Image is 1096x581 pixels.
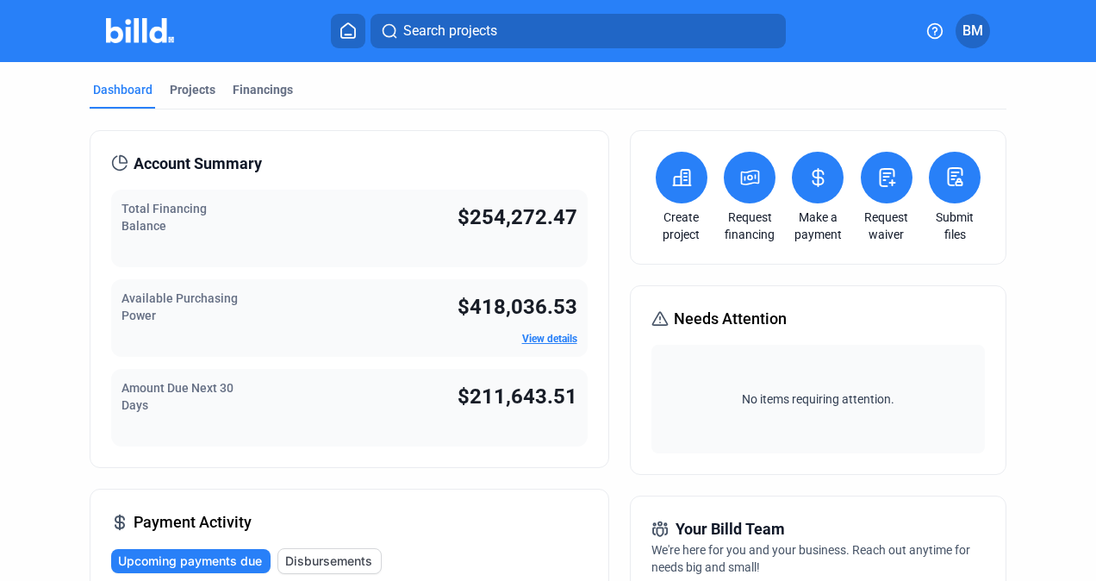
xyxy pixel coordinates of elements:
[121,381,234,412] span: Amount Due Next 30 Days
[651,543,970,574] span: We're here for you and your business. Reach out anytime for needs big and small!
[277,548,382,574] button: Disbursements
[458,295,577,319] span: $418,036.53
[856,209,917,243] a: Request waiver
[788,209,848,243] a: Make a payment
[134,152,262,176] span: Account Summary
[676,517,785,541] span: Your Billd Team
[106,18,174,43] img: Billd Company Logo
[925,209,985,243] a: Submit files
[674,307,787,331] span: Needs Attention
[651,209,712,243] a: Create project
[458,205,577,229] span: $254,272.47
[658,390,979,408] span: No items requiring attention.
[719,209,780,243] a: Request financing
[403,21,497,41] span: Search projects
[956,14,990,48] button: BM
[371,14,786,48] button: Search projects
[111,549,271,573] button: Upcoming payments due
[121,291,238,322] span: Available Purchasing Power
[121,202,207,233] span: Total Financing Balance
[134,510,252,534] span: Payment Activity
[233,81,293,98] div: Financings
[458,384,577,409] span: $211,643.51
[962,21,983,41] span: BM
[118,553,262,570] span: Upcoming payments due
[285,553,372,570] span: Disbursements
[93,81,153,98] div: Dashboard
[522,333,577,345] a: View details
[170,81,215,98] div: Projects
